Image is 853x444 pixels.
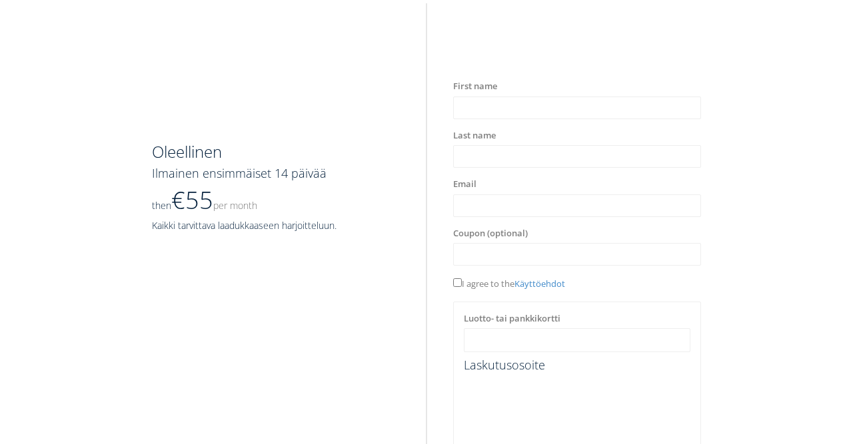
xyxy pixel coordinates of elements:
[453,278,565,290] span: I agree to the
[514,278,565,290] a: Käyttöehdot
[171,184,257,216] span: €55
[453,80,497,93] label: First name
[152,167,400,180] h4: Ilmainen ensimmäiset 14 päivää
[152,220,400,230] h5: Kaikki tarvittava laadukkaaseen harjoitteluun.
[453,178,476,191] label: Email
[453,227,528,240] label: Coupon (optional)
[464,359,690,372] h4: Laskutusosoite
[152,143,400,160] h3: Oleellinen
[453,129,496,142] label: Last name
[152,80,299,130] img: Kestava_white.png
[472,335,682,346] iframe: Suojattu korttimaksun syöttökehys
[213,199,257,212] small: Per Month
[464,312,560,326] label: Luotto- tai pankkikortti
[152,187,400,214] h5: then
